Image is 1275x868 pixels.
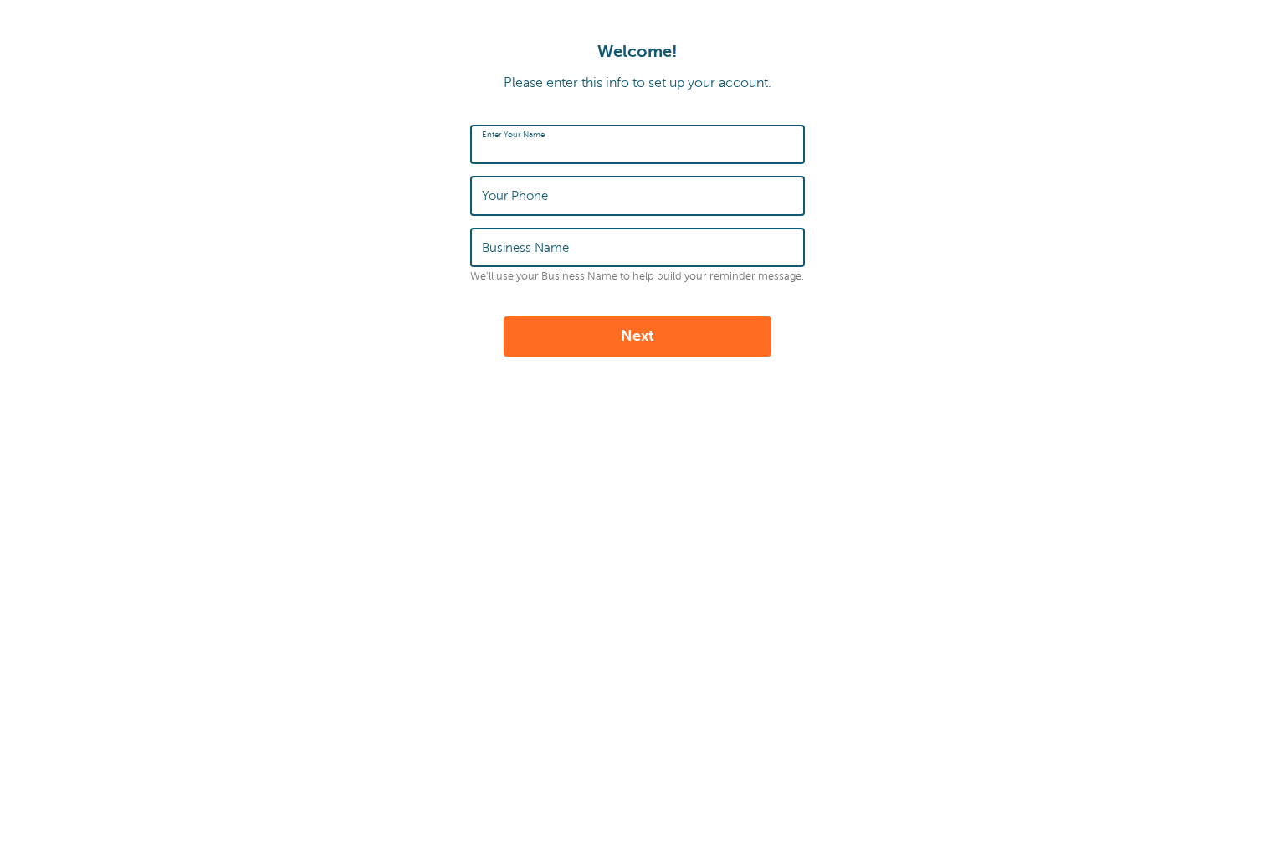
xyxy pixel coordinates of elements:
[17,75,1258,91] p: Please enter this info to set up your account.
[482,240,569,255] label: Business Name
[482,130,545,140] label: Enter Your Name
[504,316,771,357] button: Next
[482,188,548,203] label: Your Phone
[470,270,805,283] p: We'll use your Business Name to help build your reminder message.
[17,42,1258,62] h1: Welcome!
